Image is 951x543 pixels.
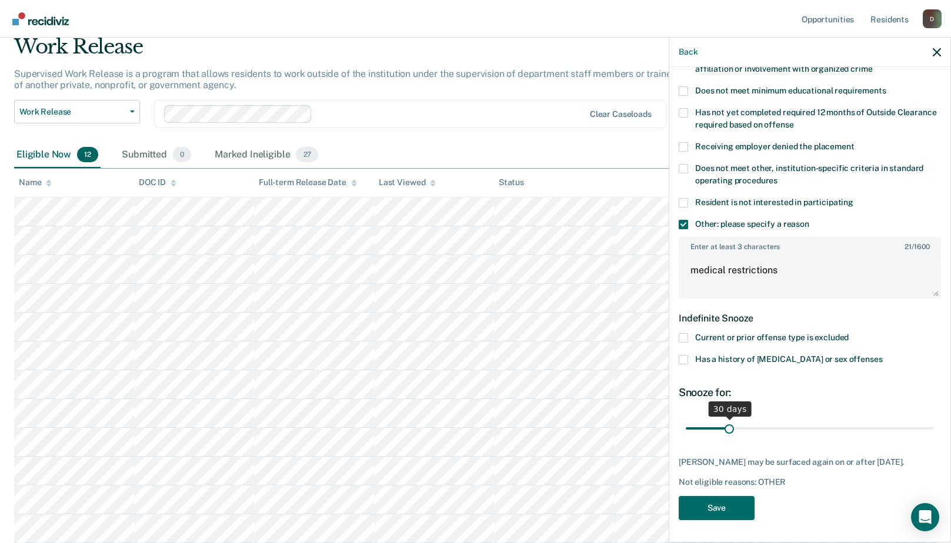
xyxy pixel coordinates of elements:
div: 30 days [709,401,752,417]
div: Open Intercom Messenger [911,503,939,531]
div: [PERSON_NAME] may be surfaced again on or after [DATE]. [679,457,941,467]
span: Work Release [19,107,125,117]
label: Enter at least 3 characters [680,238,940,251]
span: Receiving employer denied the placement [695,142,855,151]
div: Marked Ineligible [212,142,321,168]
div: Submitted [119,142,193,168]
div: DOC ID [139,177,176,187]
span: Has not yet completed required 12 months of Outside Clearance required based on offense [695,108,936,129]
div: Clear caseloads [590,109,652,119]
span: Other: please specify a reason [695,219,809,229]
div: Status [499,177,524,187]
div: Work Release [14,35,728,68]
span: 0 [173,147,191,162]
span: Resident is not interested in participating [695,197,853,207]
button: Save [679,496,755,520]
button: Back [679,47,698,57]
span: Current or prior offense type is excluded [695,333,849,342]
p: Supervised Work Release is a program that allows residents to work outside of the institution und... [14,68,727,90]
span: 27 [296,147,318,162]
img: Recidiviz [12,12,69,25]
span: Does not meet other, institution-specific criteria in standard operating procedures [695,163,923,185]
div: Last Viewed [379,177,436,187]
div: Eligible Now [14,142,101,168]
div: Snooze for: [679,386,941,399]
span: / 1600 [905,243,929,251]
div: Full-term Release Date [259,177,357,187]
textarea: medical restrictions [680,254,940,297]
span: 21 [905,243,912,251]
div: D [923,9,942,28]
button: Profile dropdown button [923,9,942,28]
div: Name [19,177,52,187]
span: Has a history of [MEDICAL_DATA] or sex offenses [695,354,882,364]
div: Indefinite Snooze [679,303,941,333]
span: Does not meet minimum educational requirements [695,86,886,95]
span: 12 [77,147,98,162]
div: Not eligible reasons: OTHER [679,477,941,487]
